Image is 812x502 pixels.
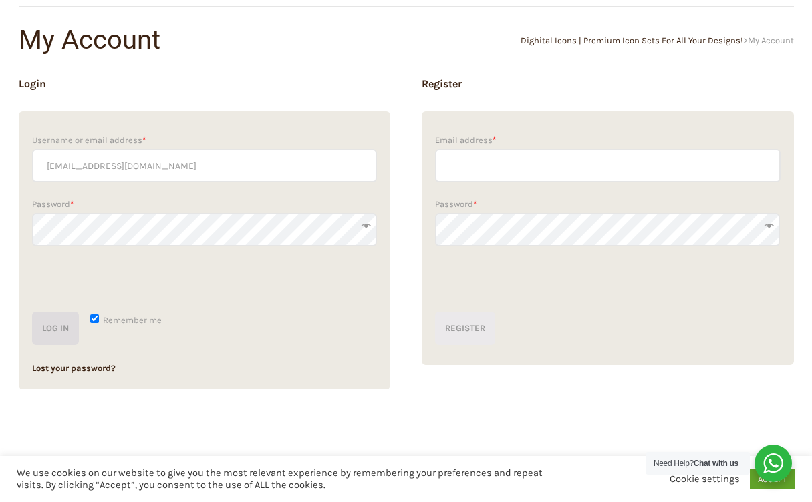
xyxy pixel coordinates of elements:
[32,312,79,345] button: Log in
[750,469,795,489] a: ACCEPT
[103,315,162,325] span: Remember me
[670,473,740,485] a: Cookie settings
[17,467,562,491] div: We use cookies on our website to give you the most relevant experience by remembering your prefer...
[694,459,738,468] strong: Chat with us
[435,196,781,213] label: Password
[422,77,794,91] h2: Register
[654,459,738,468] span: Need Help?
[32,196,378,213] label: Password
[32,253,235,305] iframe: reCAPTCHA
[435,132,781,149] label: Email address
[406,36,794,45] div: >
[435,312,495,345] button: Register
[19,27,406,53] h1: My Account
[521,35,743,45] a: Dighital Icons | Premium Icon Sets For All Your Designs!
[748,35,794,45] span: My Account
[32,363,116,373] a: Lost your password?
[90,314,99,323] input: Remember me
[19,77,391,91] h2: Login
[32,132,378,149] label: Username or email address
[435,253,638,305] iframe: reCAPTCHA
